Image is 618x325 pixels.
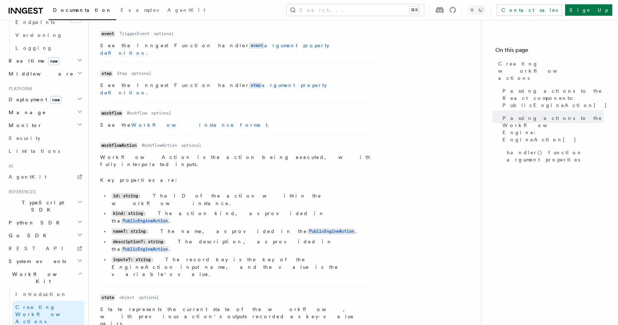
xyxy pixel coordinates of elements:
button: Monitor [6,119,84,132]
a: Limitations [6,145,84,157]
li: : The action kind, as provided in the . [109,210,375,225]
span: Deployment [6,96,62,103]
a: Versioning [13,29,84,42]
dd: Workflow [127,110,147,116]
button: TypeScript SDK [6,196,84,216]
a: AgentKit [6,170,84,183]
span: System events [6,258,66,265]
span: handler() function argument properties [507,149,604,163]
span: Documentation [53,7,112,13]
span: Middleware [6,70,74,77]
code: inputs?: string [112,257,152,263]
a: PublicEngineAction [121,246,169,252]
a: Workflow instance format [131,122,268,128]
li: : The record key is the key of the EngineAction input name, and the value is the variable's value. [109,256,375,278]
span: Introduction [15,291,67,297]
a: handler() function argument properties [504,146,604,166]
p: See the Inngest Function handler . [100,82,375,96]
code: workflowAction [100,142,138,149]
span: Limitations [9,148,60,154]
code: PublicEngineAction [121,218,169,224]
a: stepargument property definition [100,82,327,96]
dd: TriggerEvent [119,31,149,37]
button: System events [6,255,84,268]
code: event [100,31,115,37]
a: eventargument property definition [100,43,329,56]
span: TypeScript SDK [6,199,77,213]
span: new [50,96,62,104]
button: Manage [6,106,84,119]
dd: optional [151,110,171,116]
dd: object [119,295,134,300]
span: AgentKit [167,7,205,13]
a: Documentation [49,2,116,20]
dd: optional [154,31,174,37]
span: Monitor [6,122,42,129]
a: REST API [6,242,84,255]
a: Examples [116,2,163,19]
a: Passing actions to the React components: PublicEngineAction[] [500,84,604,112]
button: Python SDK [6,216,84,229]
code: step [249,82,262,88]
span: Versioning [15,32,63,38]
span: Manage [6,109,46,116]
span: AgentKit [9,174,46,180]
a: Contact sales [497,4,562,16]
button: Search...⌘K [286,4,424,16]
button: Go SDK [6,229,84,242]
code: event [249,43,264,49]
p: See the . [100,121,375,128]
span: Creating workflow actions [498,60,604,82]
span: new [48,57,60,65]
dd: optional [139,295,159,300]
li: : The ID of the action within the workflow instance. [109,192,375,207]
span: AI [6,163,13,169]
span: Platform [6,86,32,92]
span: REST API [9,246,69,251]
a: PublicEngineAction [121,218,169,224]
span: Passing actions to the Workflow Engine: EngineAction[] [502,115,604,143]
a: AgentKit [163,2,210,19]
span: References [6,189,36,195]
a: Introduction [13,288,84,301]
li: : The description, as provided in the . [109,238,375,253]
button: Toggle dark mode [468,6,485,14]
code: state [100,295,115,301]
code: description?: string [112,239,164,245]
a: Security [6,132,84,145]
button: Workflow Kit [6,268,84,288]
a: Creating workflow actions [495,57,604,84]
code: workflow [100,110,123,116]
span: Passing actions to the React components: PublicEngineAction[] [502,87,607,109]
span: Examples [121,7,159,13]
button: Middleware [6,67,84,80]
dd: Step [117,71,127,76]
p: See the Inngest Function handler . [100,42,375,57]
li: : The name, as provided in the . [109,228,375,235]
dd: WorkflowAction [142,142,177,148]
h4: On this page [495,46,604,57]
code: id: string [112,193,139,199]
button: Realtimenew [6,54,84,67]
a: Passing actions to the Workflow Engine: EngineAction[] [500,112,604,146]
span: Security [9,135,40,141]
span: Realtime [6,57,60,64]
code: kind: string [112,210,144,217]
span: Workflow Kit [6,271,78,285]
button: Deploymentnew [6,93,84,106]
dd: optional [131,71,151,76]
span: Logging [15,45,53,51]
span: Go SDK [6,232,51,239]
dd: optional [181,142,201,148]
code: name?: string [112,228,147,234]
a: Sign Up [565,4,612,16]
p: WorkflowAction is the action being executed, with fully interpolated inputs. [100,154,375,168]
p: Key properties are: [100,176,375,184]
code: step [100,71,113,77]
span: Creating Workflow Actions [15,304,78,324]
span: Python SDK [6,219,64,226]
a: PublicEngineAction [308,228,355,234]
kbd: ⌘K [409,6,420,14]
